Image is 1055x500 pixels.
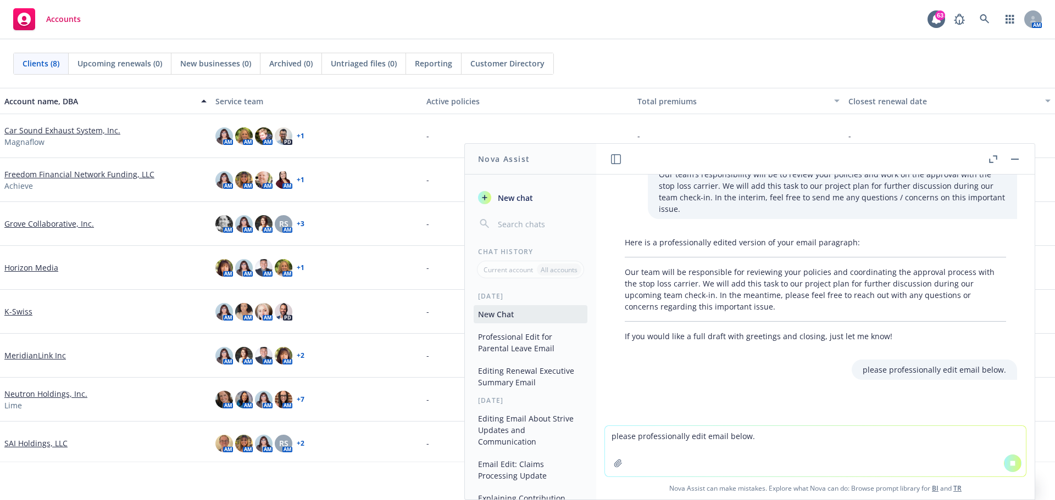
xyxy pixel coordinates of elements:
a: Search [974,8,996,30]
div: [DATE] [465,291,596,301]
a: SAI Holdings, LLC [4,437,68,449]
button: Editing Email About Strive Updates and Communication [474,409,587,451]
span: - [426,174,429,186]
img: photo [215,171,233,189]
div: Service team [215,95,418,107]
p: All accounts [541,265,578,274]
a: Accounts [9,4,85,35]
span: Untriaged files (0) [331,58,397,69]
span: Customer Directory [470,58,545,69]
img: photo [255,127,273,145]
span: - [426,306,429,317]
span: New chat [496,192,533,204]
a: Grove Collaborative, Inc. [4,218,94,229]
a: + 1 [297,177,304,183]
a: + 7 [297,396,304,403]
span: - [426,394,429,405]
input: Search chats [496,216,583,232]
img: photo [275,303,292,321]
img: photo [235,391,253,408]
img: photo [215,303,233,321]
button: Total premiums [633,88,844,114]
div: Chat History [465,247,596,256]
button: Email Edit: Claims Processing Update [474,455,587,485]
img: photo [235,215,253,233]
div: [DATE] [465,396,596,405]
span: - [637,130,640,142]
img: photo [255,303,273,321]
img: photo [275,171,292,189]
span: Achieve [4,180,33,192]
a: MeridianLink Inc [4,350,66,361]
a: K-Swiss [4,306,32,317]
img: photo [235,127,253,145]
span: Archived (0) [269,58,313,69]
span: RS [279,437,288,449]
img: photo [215,435,233,452]
a: BI [932,484,939,493]
span: RS [279,218,288,229]
img: photo [275,347,292,364]
img: photo [235,171,253,189]
span: - [848,130,851,142]
img: photo [215,347,233,364]
span: Upcoming renewals (0) [77,58,162,69]
a: + 2 [297,352,304,359]
img: photo [255,391,273,408]
img: photo [275,127,292,145]
img: photo [255,259,273,277]
a: Switch app [999,8,1021,30]
span: - [426,130,429,142]
p: please professionally edit email below. [863,364,1006,375]
button: Active policies [422,88,633,114]
img: photo [255,347,273,364]
img: photo [215,391,233,408]
img: photo [215,259,233,277]
div: Total premiums [637,95,828,107]
span: - [426,350,429,361]
div: Account name, DBA [4,95,195,107]
button: Professional Edit for Parental Leave Email [474,328,587,357]
a: + 2 [297,440,304,447]
span: Magnaflow [4,136,45,148]
p: Our team’s responsibility will be to review your policies and work on the approval with the stop ... [659,168,1006,215]
a: + 1 [297,265,304,271]
img: photo [215,215,233,233]
a: Neutron Holdings, Inc. [4,388,87,400]
a: TR [953,484,962,493]
img: photo [255,435,273,452]
a: Car Sound Exhaust System, Inc. [4,125,120,136]
a: Freedom Financial Network Funding, LLC [4,168,154,180]
img: photo [235,259,253,277]
span: Nova Assist can make mistakes. Explore what Nova can do: Browse prompt library for and [601,477,1030,499]
span: Accounts [46,15,81,24]
p: If you would like a full draft with greetings and closing, just let me know! [625,330,1006,342]
span: - [426,437,429,449]
button: Service team [211,88,422,114]
a: Horizon Media [4,262,58,273]
p: Our team will be responsible for reviewing your policies and coordinating the approval process wi... [625,266,1006,312]
img: photo [275,259,292,277]
span: - [426,218,429,229]
div: 63 [935,10,945,20]
a: Report a Bug [948,8,970,30]
a: + 1 [297,133,304,139]
img: photo [235,435,253,452]
button: New chat [474,188,587,207]
img: photo [255,215,273,233]
div: Closest renewal date [848,95,1039,107]
p: Here is a professionally edited version of your email paragraph: [625,237,1006,248]
span: New businesses (0) [180,58,251,69]
img: photo [275,391,292,408]
img: photo [215,127,233,145]
p: Current account [484,265,533,274]
button: New Chat [474,305,587,323]
span: Clients (8) [23,58,59,69]
button: Closest renewal date [844,88,1055,114]
div: Active policies [426,95,629,107]
button: Editing Renewal Executive Summary Email [474,362,587,391]
a: + 3 [297,221,304,227]
span: Reporting [415,58,452,69]
img: photo [235,347,253,364]
h1: Nova Assist [478,153,530,165]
